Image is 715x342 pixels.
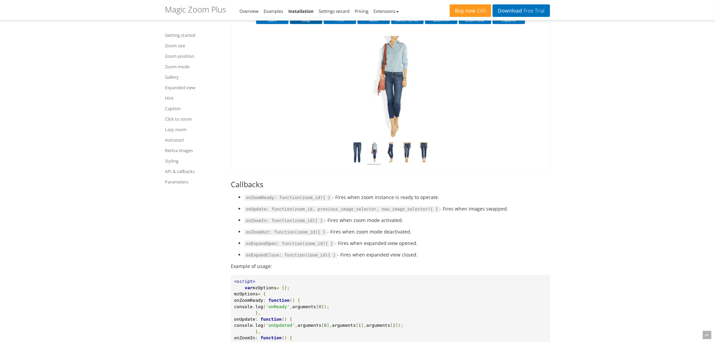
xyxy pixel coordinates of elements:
[244,216,550,224] li: - Fires when zoom mode activated.
[261,317,282,322] span: function
[234,291,258,296] span: mzOptions
[361,323,367,328] span: ],
[165,125,222,133] a: Lazy zoom
[261,335,282,340] span: function
[366,323,390,328] span: arguments
[400,142,414,165] img: jeans-7.jpg
[244,251,550,259] li: - Fires when expanded view closed.
[244,206,440,212] code: onUpdate: function(zoom_id, previous_image_selector, new_image_selector){ }
[367,142,381,165] img: jeans-5.jpg
[266,304,290,309] span: 'onReady'
[258,291,261,296] span: =
[240,8,258,14] a: Overview
[165,63,222,71] a: Zoom mode
[255,329,261,334] span: },
[165,5,226,14] h1: Magic Zoom Plus
[244,229,327,235] code: onZoomOut: function(zoom_id){ }
[475,8,486,14] span: £49
[282,285,290,290] span: {};
[396,323,403,328] span: ]);
[165,52,222,60] a: Zoom position
[165,83,222,92] a: Expanded view
[244,218,325,224] code: onZoomIn: function(zoom_id){ }
[165,115,222,123] a: Click to zoom
[253,323,255,328] span: .
[324,323,327,328] span: 0
[165,146,222,154] a: Retina images
[263,298,266,303] span: :
[244,228,550,236] li: - Fires when zoom mode deactivated.
[298,323,321,328] span: arguments
[255,304,263,309] span: log
[390,323,393,328] span: [
[292,304,316,309] span: arguments
[165,178,222,186] a: Parameters
[255,335,258,340] span: :
[253,285,276,290] span: mzOptions
[264,8,283,14] a: Examples
[234,323,253,328] span: console
[231,180,550,188] h3: Callbacks
[316,304,319,309] span: [
[253,304,255,309] span: .
[234,279,255,284] span: <script>
[165,136,222,144] a: Autostart
[298,298,300,303] span: {
[359,323,361,328] span: 1
[321,304,329,309] span: ]);
[276,285,279,290] span: =
[244,239,550,247] li: - Fires when expanded view opened.
[165,157,222,165] a: Styling
[384,142,397,165] img: jeans-6.jpg
[393,323,396,328] span: 2
[165,167,222,175] a: API & callbacks
[493,4,550,17] a: DownloadFree Trial
[282,335,287,340] span: ()
[319,8,350,14] a: Settings wizard
[295,323,298,328] span: ,
[290,298,295,303] span: ()
[234,298,263,303] span: onZoomReady
[244,193,550,201] li: - Fires when zoom instance is ready to operate.
[165,94,222,102] a: Hint
[255,310,261,315] span: },
[351,142,364,165] img: jeans-1.jpg
[374,8,399,14] a: Extensions
[263,323,266,328] span: (
[165,104,222,113] a: Caption
[165,73,222,81] a: Gallery
[263,304,266,309] span: (
[263,291,266,296] span: {
[244,241,335,247] code: onExpandOpen: function(zoom_id){ }
[269,298,290,303] span: function
[234,335,255,340] span: onZoomIn
[290,317,292,322] span: {
[255,323,263,328] span: log
[245,285,252,290] span: var
[288,8,314,14] a: Installation
[234,317,255,322] span: onUpdate
[417,142,430,165] img: jeans-8.jpg
[244,205,550,213] li: - Fires when images swapped.
[244,195,332,201] code: onZoomReady: function(zoom_id){ }
[355,8,369,14] a: Pricing
[327,323,332,328] span: ],
[290,304,292,309] span: ,
[450,4,491,17] a: Buy now£49
[244,252,337,258] code: onExpandClose: function(zoom_id){ }
[321,323,324,328] span: [
[165,42,222,50] a: Zoom size
[234,304,253,309] span: console
[165,31,222,39] a: Getting started
[290,335,292,340] span: {
[255,317,258,322] span: :
[319,304,322,309] span: 0
[266,323,295,328] span: 'onUpdated'
[356,323,359,328] span: [
[522,8,545,14] span: Free Trial
[332,323,356,328] span: arguments
[282,317,287,322] span: ()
